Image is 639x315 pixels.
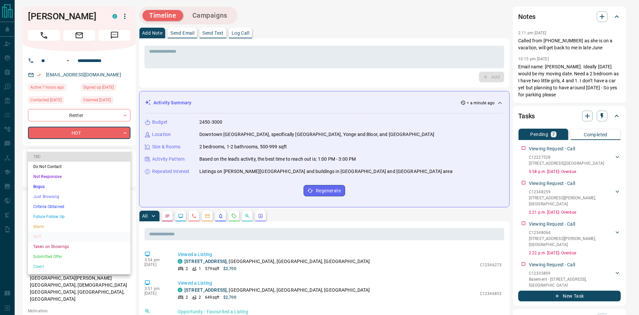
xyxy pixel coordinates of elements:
li: Client [28,262,130,272]
li: Warm [28,222,130,232]
li: Future Follow Up [28,212,130,222]
li: Submitted Offer [28,252,130,262]
li: Just Browsing [28,192,130,202]
li: Do Not Contact [28,162,130,172]
li: Criteria Obtained [28,202,130,212]
li: Bogus [28,182,130,192]
li: TBD [28,152,130,162]
li: Not Responsive [28,172,130,182]
li: Taken on Showings [28,242,130,252]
